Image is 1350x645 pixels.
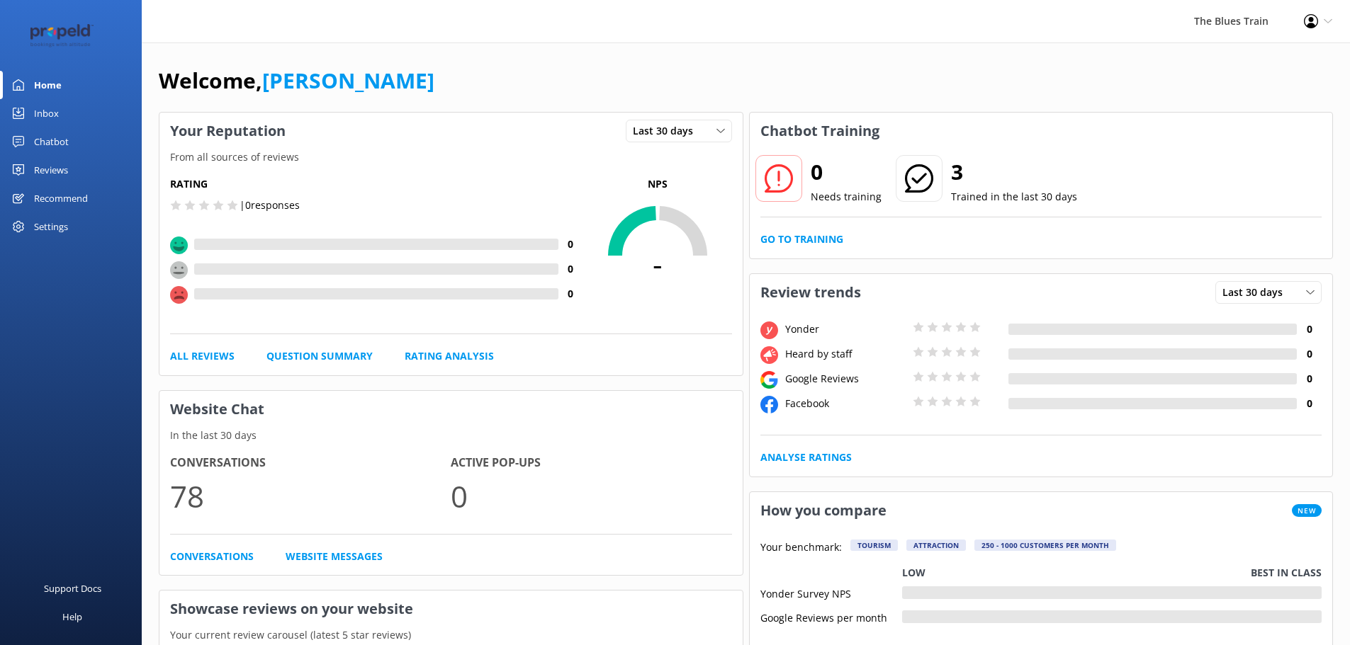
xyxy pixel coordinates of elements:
[34,71,62,99] div: Home
[159,149,743,165] p: From all sources of reviews
[760,540,842,556] p: Your benchmark:
[1297,396,1322,411] h4: 0
[951,155,1077,189] h2: 3
[558,261,583,277] h4: 0
[159,113,296,149] h3: Your Reputation
[170,176,583,192] h5: Rating
[811,189,882,205] p: Needs training
[951,189,1077,205] p: Trained in the last 30 days
[170,454,451,472] h4: Conversations
[760,450,852,465] a: Analyse Ratings
[760,232,843,247] a: Go to Training
[159,627,743,643] p: Your current review carousel (latest 5 star reviews)
[782,346,909,362] div: Heard by staff
[34,99,59,127] div: Inbox
[405,348,494,364] a: Rating Analysis
[266,348,373,364] a: Question Summary
[750,274,872,311] h3: Review trends
[760,586,902,599] div: Yonder Survey NPS
[34,212,68,241] div: Settings
[159,590,743,627] h3: Showcase reviews on your website
[811,155,882,189] h2: 0
[62,603,82,631] div: Help
[262,66,434,95] a: [PERSON_NAME]
[1251,565,1322,581] p: Best in class
[1297,321,1322,337] h4: 0
[159,64,434,98] h1: Welcome,
[451,472,731,520] p: 0
[34,127,69,156] div: Chatbot
[21,24,103,47] img: 12-1677471078.png
[974,540,1116,551] div: 250 - 1000 customers per month
[750,492,897,529] h3: How you compare
[44,574,101,603] div: Support Docs
[1292,504,1322,517] span: New
[782,371,909,387] div: Google Reviews
[34,156,68,184] div: Reviews
[906,540,966,551] div: Attraction
[34,184,88,212] div: Recommend
[760,610,902,623] div: Google Reviews per month
[850,540,898,551] div: Tourism
[633,123,702,139] span: Last 30 days
[240,198,300,213] p: | 0 responses
[1297,371,1322,387] h4: 0
[170,348,235,364] a: All Reviews
[583,176,732,192] p: NPS
[159,391,743,428] h3: Website Chat
[286,549,383,564] a: Website Messages
[583,246,732,281] span: -
[558,236,583,252] h4: 0
[1297,346,1322,362] h4: 0
[750,113,890,149] h3: Chatbot Training
[170,549,254,564] a: Conversations
[782,321,909,337] div: Yonder
[902,565,926,581] p: Low
[170,472,451,520] p: 78
[159,428,743,443] p: In the last 30 days
[782,396,909,411] div: Facebook
[1222,285,1291,300] span: Last 30 days
[451,454,731,472] h4: Active Pop-ups
[558,286,583,302] h4: 0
